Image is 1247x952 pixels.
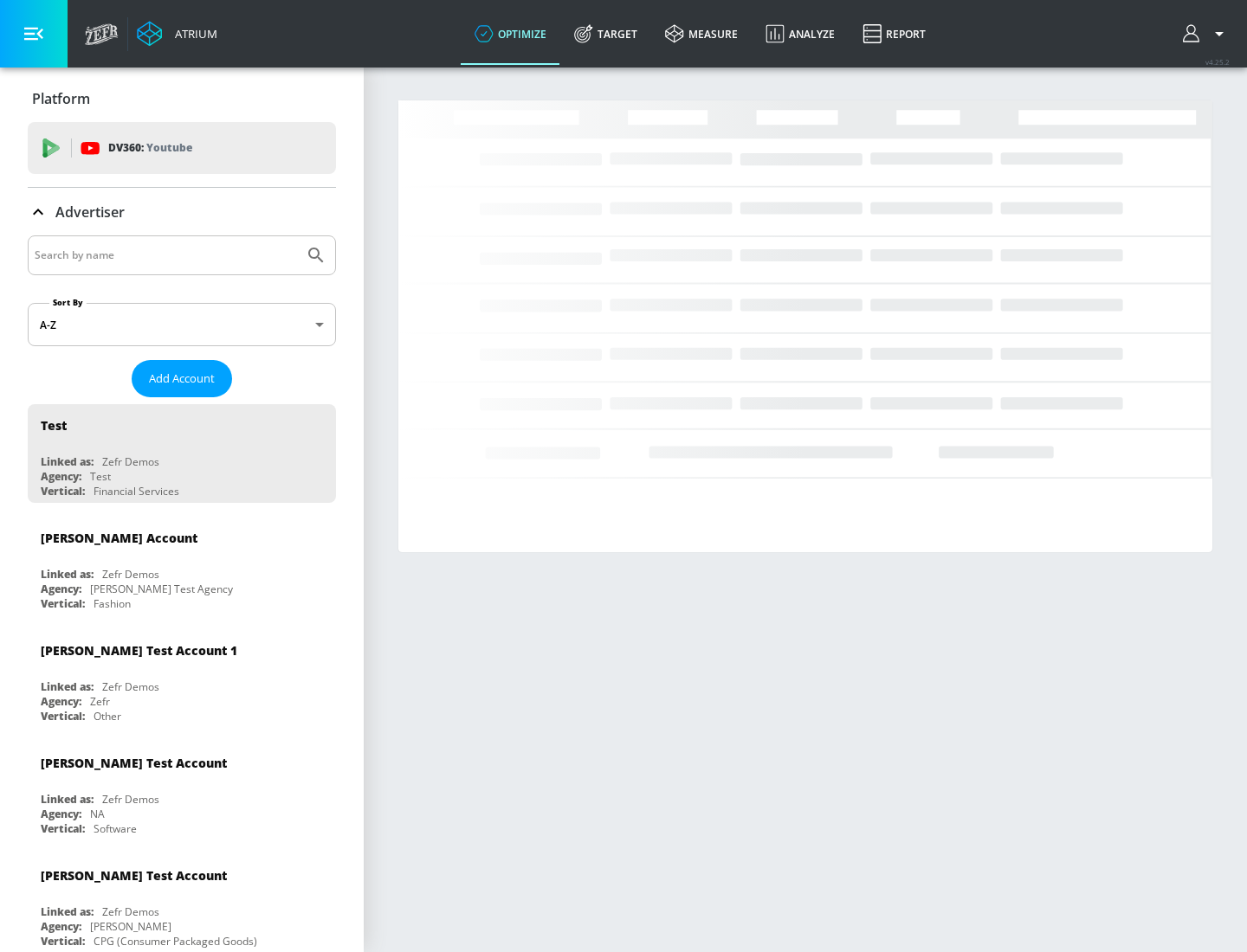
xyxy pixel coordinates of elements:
div: [PERSON_NAME] Test AccountLinked as:Zefr DemosAgency:NAVertical:Software [28,742,336,840]
a: Target [560,3,651,65]
div: TestLinked as:Zefr DemosAgency:TestVertical:Financial Services [28,404,336,503]
div: [PERSON_NAME] Test Account [41,867,227,884]
input: Search by name [35,244,297,267]
div: Vertical: [41,484,85,499]
div: NA [90,807,105,821]
div: A-Z [28,303,336,346]
div: Vertical: [41,934,85,949]
div: Linked as: [41,904,94,919]
p: Advertiser [55,203,125,222]
a: Analyze [752,3,849,65]
p: DV360: [108,138,192,158]
div: Zefr [90,694,110,709]
div: Test [90,469,111,484]
button: Add Account [132,360,232,397]
a: Atrium [137,21,217,47]
div: [PERSON_NAME] Test Account 1 [41,642,237,659]
div: Zefr Demos [102,904,159,919]
span: Add Account [149,369,215,389]
div: Vertical: [41,709,85,724]
a: measure [651,3,752,65]
div: [PERSON_NAME] Test Agency [90,582,233,596]
div: Agency: [41,807,81,821]
div: Vertical: [41,821,85,836]
div: Linked as: [41,567,94,582]
div: Zefr Demos [102,792,159,807]
div: CPG (Consumer Packaged Goods) [94,934,257,949]
div: Linked as: [41,792,94,807]
div: [PERSON_NAME] Account [41,530,197,546]
div: Agency: [41,582,81,596]
div: Fashion [94,596,131,611]
div: Vertical: [41,596,85,611]
div: [PERSON_NAME] [90,919,171,934]
div: Zefr Demos [102,567,159,582]
div: [PERSON_NAME] Test Account [41,755,227,771]
div: Zefr Demos [102,454,159,469]
div: DV360: Youtube [28,122,336,174]
div: Agency: [41,694,81,709]
div: Other [94,709,121,724]
div: Platform [28,74,336,123]
div: Linked as: [41,454,94,469]
a: Report [849,3,940,65]
div: [PERSON_NAME] AccountLinked as:Zefr DemosAgency:[PERSON_NAME] Test AgencyVertical:Fashion [28,517,336,615]
a: optimize [461,3,560,65]
div: [PERSON_NAME] Test Account 1Linked as:Zefr DemosAgency:ZefrVertical:Other [28,629,336,728]
div: Linked as: [41,679,94,694]
div: Agency: [41,469,81,484]
p: Youtube [146,138,192,157]
span: v 4.25.2 [1205,57,1230,67]
div: Zefr Demos [102,679,159,694]
div: Software [94,821,137,836]
div: Atrium [168,26,217,42]
div: Advertiser [28,188,336,236]
label: Sort By [49,297,87,308]
p: Platform [32,89,90,108]
div: Test [41,417,67,434]
div: Financial Services [94,484,179,499]
div: Agency: [41,919,81,934]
